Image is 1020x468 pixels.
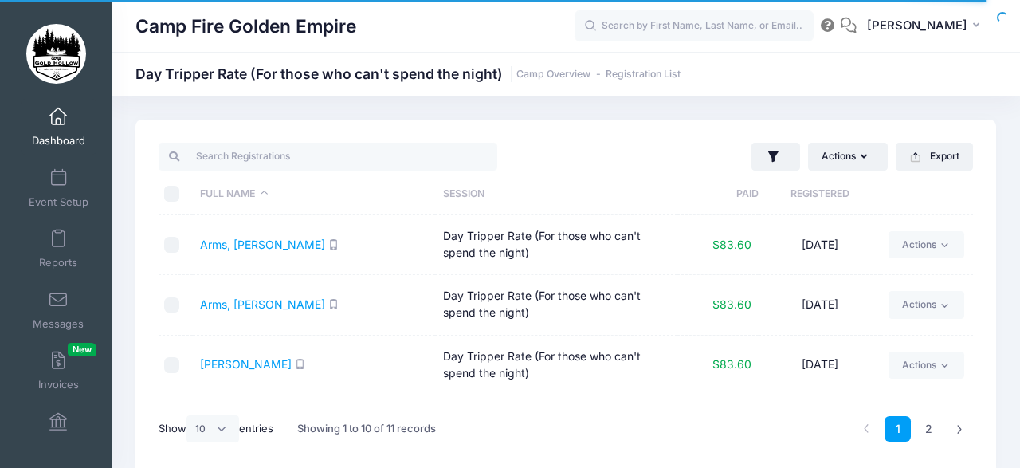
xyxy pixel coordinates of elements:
[435,395,677,455] td: Day Tripper Rate (For those who can't spend the night)
[39,257,77,270] span: Reports
[889,231,964,258] a: Actions
[295,359,305,369] i: SMS enabled
[159,415,273,442] label: Show entries
[328,299,339,309] i: SMS enabled
[21,282,96,338] a: Messages
[200,297,325,311] a: Arms, [PERSON_NAME]
[896,143,973,170] button: Export
[29,195,88,209] span: Event Setup
[21,99,96,155] a: Dashboard
[435,173,677,215] th: Session: activate to sort column ascending
[759,215,881,275] td: [DATE]
[712,357,751,371] span: $83.60
[759,336,881,395] td: [DATE]
[38,379,79,392] span: Invoices
[21,404,96,460] a: Financials
[677,173,759,215] th: Paid: activate to sort column ascending
[33,317,84,331] span: Messages
[435,215,677,275] td: Day Tripper Rate (For those who can't spend the night)
[885,416,911,442] a: 1
[32,135,85,148] span: Dashboard
[135,65,681,82] h1: Day Tripper Rate (For those who can't spend the night)
[200,357,292,371] a: [PERSON_NAME]
[916,416,942,442] a: 2
[200,238,325,251] a: Arms, [PERSON_NAME]
[516,69,590,81] a: Camp Overview
[68,343,96,356] span: New
[857,8,996,45] button: [PERSON_NAME]
[26,24,86,84] img: Camp Fire Golden Empire
[712,297,751,311] span: $83.60
[21,160,96,216] a: Event Setup
[712,238,751,251] span: $83.60
[297,411,436,447] div: Showing 1 to 10 of 11 records
[328,239,339,250] i: SMS enabled
[186,415,239,442] select: Showentries
[435,275,677,335] td: Day Tripper Rate (For those who can't spend the night)
[193,173,436,215] th: Full Name: activate to sort column descending
[759,173,881,215] th: Registered: activate to sort column ascending
[889,352,964,379] a: Actions
[21,343,96,399] a: InvoicesNew
[575,10,814,42] input: Search by First Name, Last Name, or Email...
[889,291,964,318] a: Actions
[135,8,356,45] h1: Camp Fire Golden Empire
[435,336,677,395] td: Day Tripper Rate (For those who can't spend the night)
[808,143,888,170] button: Actions
[759,395,881,455] td: [DATE]
[159,143,497,170] input: Search Registrations
[867,17,967,34] span: [PERSON_NAME]
[759,275,881,335] td: [DATE]
[606,69,681,81] a: Registration List
[21,221,96,277] a: Reports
